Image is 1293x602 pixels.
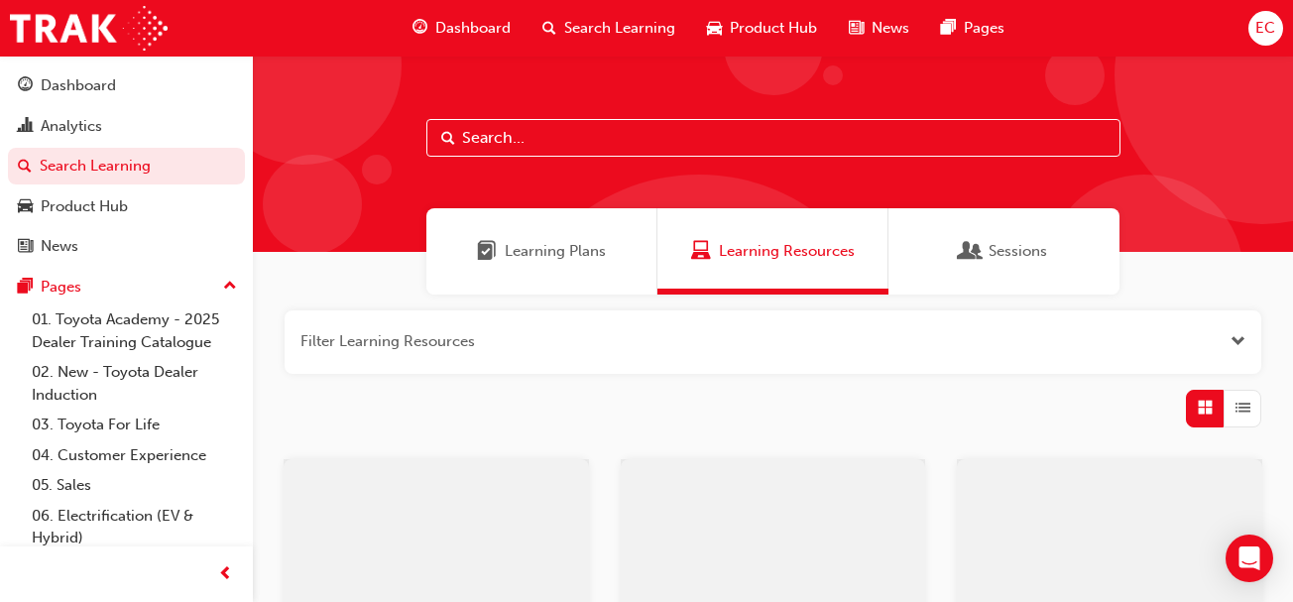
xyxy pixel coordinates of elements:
[833,8,925,49] a: news-iconNews
[441,127,455,150] span: Search
[964,17,1004,40] span: Pages
[24,440,245,471] a: 04. Customer Experience
[412,16,427,41] span: guage-icon
[41,115,102,138] div: Analytics
[477,240,497,263] span: Learning Plans
[707,16,722,41] span: car-icon
[18,238,33,256] span: news-icon
[18,77,33,95] span: guage-icon
[691,240,711,263] span: Learning Resources
[41,235,78,258] div: News
[8,67,245,104] a: Dashboard
[41,276,81,299] div: Pages
[657,208,888,295] a: Learning ResourcesLearning Resources
[925,8,1020,49] a: pages-iconPages
[849,16,864,41] span: news-icon
[426,208,657,295] a: Learning PlansLearning Plans
[8,108,245,145] a: Analytics
[8,63,245,269] button: DashboardAnalyticsSearch LearningProduct HubNews
[18,158,32,176] span: search-icon
[1198,397,1213,420] span: Grid
[1248,11,1283,46] button: EC
[691,8,833,49] a: car-iconProduct Hub
[542,16,556,41] span: search-icon
[24,357,245,410] a: 02. New - Toyota Dealer Induction
[505,240,606,263] span: Learning Plans
[426,119,1120,157] input: Search...
[730,17,817,40] span: Product Hub
[397,8,527,49] a: guage-iconDashboard
[1235,397,1250,420] span: List
[24,304,245,357] a: 01. Toyota Academy - 2025 Dealer Training Catalogue
[8,269,245,305] button: Pages
[24,501,245,553] a: 06. Electrification (EV & Hybrid)
[41,74,116,97] div: Dashboard
[564,17,675,40] span: Search Learning
[10,6,168,51] img: Trak
[18,118,33,136] span: chart-icon
[41,195,128,218] div: Product Hub
[989,240,1047,263] span: Sessions
[8,228,245,265] a: News
[1231,330,1245,353] button: Open the filter
[218,562,233,587] span: prev-icon
[888,208,1119,295] a: SessionsSessions
[1255,17,1275,40] span: EC
[8,188,245,225] a: Product Hub
[1226,535,1273,582] div: Open Intercom Messenger
[872,17,909,40] span: News
[719,240,855,263] span: Learning Resources
[941,16,956,41] span: pages-icon
[18,198,33,216] span: car-icon
[223,274,237,300] span: up-icon
[24,470,245,501] a: 05. Sales
[527,8,691,49] a: search-iconSearch Learning
[18,279,33,297] span: pages-icon
[961,240,981,263] span: Sessions
[24,410,245,440] a: 03. Toyota For Life
[8,148,245,184] a: Search Learning
[435,17,511,40] span: Dashboard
